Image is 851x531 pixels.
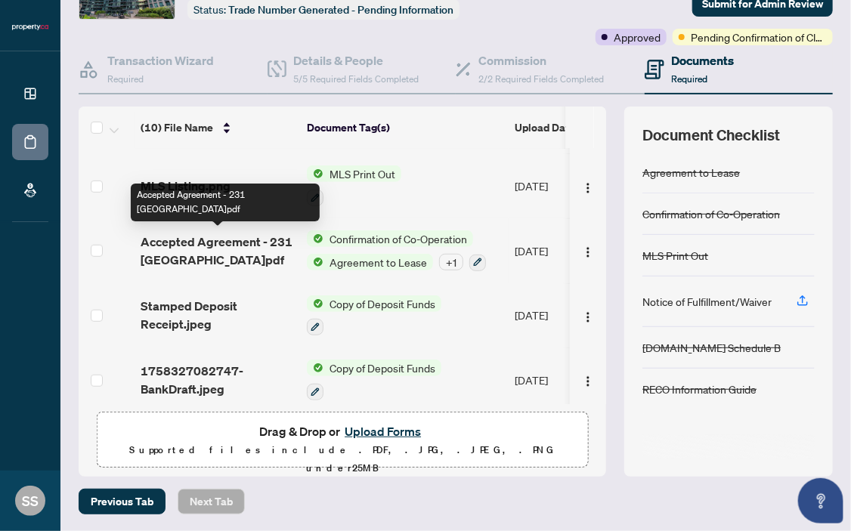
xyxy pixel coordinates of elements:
span: Copy of Deposit Funds [323,360,441,376]
span: 1758327082747-BankDraft.jpeg [141,362,295,398]
th: (10) File Name [135,107,301,149]
img: Logo [582,375,594,387]
span: Drag & Drop orUpload FormsSupported files include .PDF, .JPG, .JPEG, .PNG under25MB [97,412,587,486]
img: Status Icon [307,230,323,247]
span: MLS Listing.png [141,177,231,195]
button: Previous Tab [79,489,166,514]
button: Open asap [798,478,843,523]
span: Agreement to Lease [323,254,433,270]
span: 5/5 Required Fields Completed [294,73,419,85]
button: Logo [576,368,600,392]
td: [DATE] [509,347,614,412]
button: Upload Forms [340,421,425,441]
span: (10) File Name [141,119,213,136]
th: Upload Date [509,107,614,149]
div: Agreement to Lease [642,164,740,181]
span: Pending Confirmation of Closing [691,29,827,45]
div: + 1 [439,254,463,270]
span: Trade Number Generated - Pending Information [228,3,453,17]
td: [DATE] [509,218,614,283]
div: MLS Print Out [642,247,708,264]
div: Confirmation of Co-Operation [642,205,780,222]
img: Status Icon [307,254,323,270]
span: 2/2 Required Fields Completed [478,73,604,85]
button: Next Tab [178,489,245,514]
span: Approved [614,29,661,45]
div: Notice of Fulfillment/Waiver [642,293,772,310]
img: Status Icon [307,165,323,182]
span: SS [22,490,39,511]
img: logo [12,23,48,32]
button: Status IconCopy of Deposit Funds [307,295,441,336]
h4: Details & People [294,51,419,69]
div: [DOMAIN_NAME] Schedule B [642,339,781,356]
span: MLS Print Out [323,165,401,182]
span: Confirmation of Co-Operation [323,230,473,247]
button: Status IconCopy of Deposit Funds [307,360,441,400]
span: Drag & Drop or [259,421,425,441]
img: Status Icon [307,295,323,312]
span: Required [107,73,144,85]
button: Status IconConfirmation of Co-OperationStatus IconAgreement to Lease+1 [307,230,486,271]
td: [DATE] [509,153,614,218]
img: Logo [582,182,594,194]
img: Logo [582,246,594,258]
img: Status Icon [307,360,323,376]
h4: Commission [478,51,604,69]
p: Supported files include .PDF, .JPG, .JPEG, .PNG under 25 MB [107,441,578,477]
button: Logo [576,174,600,198]
div: Accepted Agreement - 231 [GEOGRAPHIC_DATA]pdf [131,184,320,221]
span: Upload Date [515,119,575,136]
span: Required [672,73,708,85]
span: Document Checklist [642,125,780,146]
div: RECO Information Guide [642,381,757,397]
th: Document Tag(s) [301,107,509,149]
h4: Transaction Wizard [107,51,214,69]
span: Accepted Agreement - 231 [GEOGRAPHIC_DATA]pdf [141,233,295,269]
button: Logo [576,303,600,327]
h4: Documents [672,51,735,69]
span: Previous Tab [91,489,153,514]
td: [DATE] [509,283,614,348]
span: Copy of Deposit Funds [323,295,441,312]
button: Status IconMLS Print Out [307,165,401,206]
span: Stamped Deposit Receipt.jpeg [141,297,295,333]
img: Logo [582,311,594,323]
button: Logo [576,239,600,263]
